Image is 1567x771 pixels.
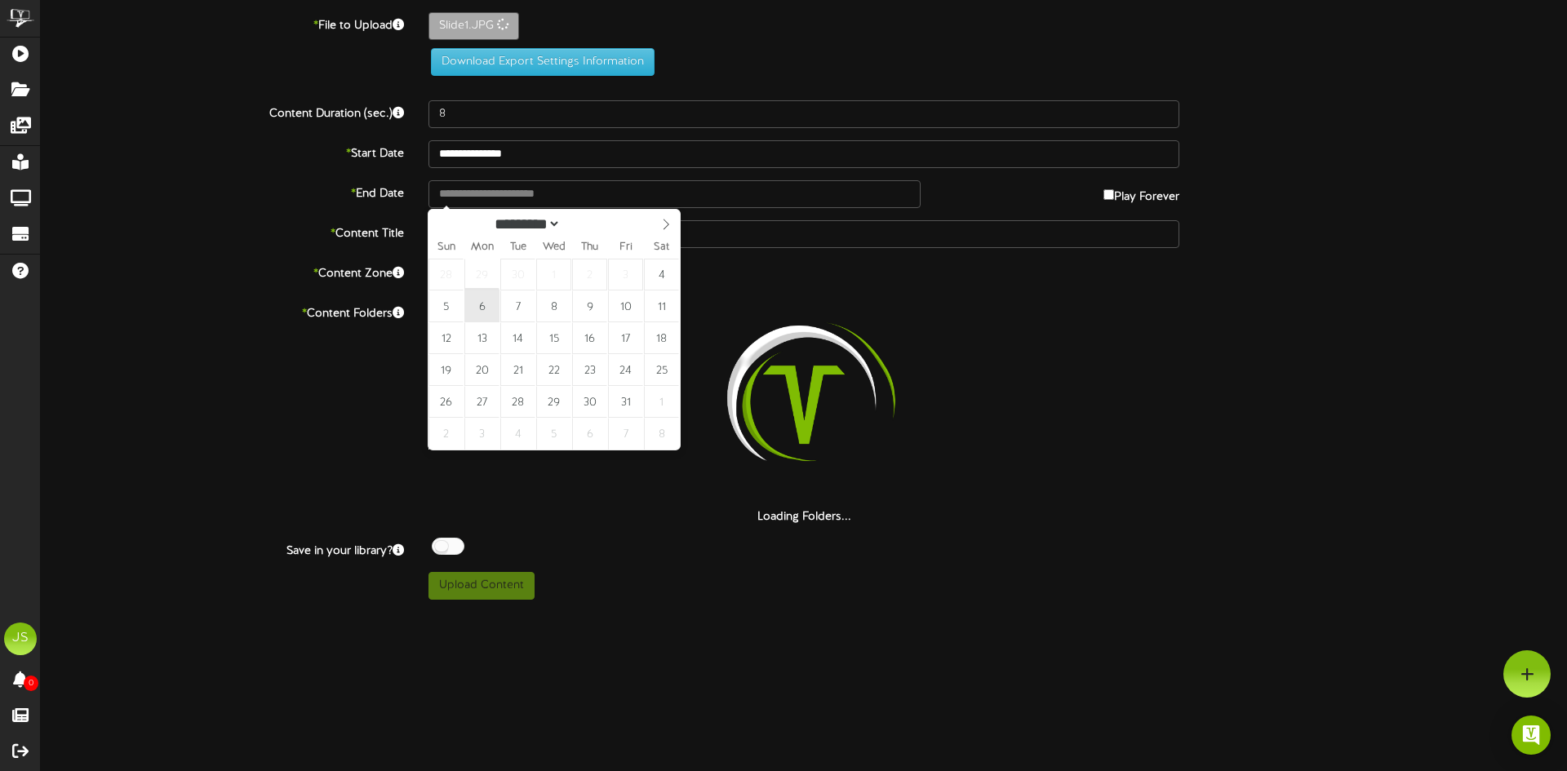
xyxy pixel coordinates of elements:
span: October 25, 2025 [644,354,679,386]
span: October 5, 2025 [428,290,464,322]
label: Play Forever [1103,180,1179,206]
span: November 7, 2025 [608,418,643,450]
span: October 6, 2025 [464,290,499,322]
span: Fri [608,242,644,253]
div: Open Intercom Messenger [1512,716,1551,755]
label: Content Duration (sec.) [29,100,416,122]
span: October 26, 2025 [428,386,464,418]
span: October 15, 2025 [536,322,571,354]
span: November 5, 2025 [536,418,571,450]
span: October 18, 2025 [644,322,679,354]
span: 0 [24,676,38,691]
span: October 4, 2025 [644,259,679,290]
span: October 31, 2025 [608,386,643,418]
span: September 30, 2025 [500,259,535,290]
span: October 23, 2025 [572,354,607,386]
label: End Date [29,180,416,202]
span: October 19, 2025 [428,354,464,386]
span: October 12, 2025 [428,322,464,354]
span: October 10, 2025 [608,290,643,322]
span: October 2, 2025 [572,259,607,290]
span: November 6, 2025 [572,418,607,450]
span: October 9, 2025 [572,290,607,322]
span: October 29, 2025 [536,386,571,418]
span: November 8, 2025 [644,418,679,450]
button: Upload Content [428,572,535,600]
label: Content Folders [29,300,416,322]
span: September 29, 2025 [464,259,499,290]
strong: Loading Folders... [757,511,851,523]
span: Sun [428,242,464,253]
img: loading-spinner-2.png [699,300,908,509]
input: Play Forever [1103,189,1114,200]
span: Wed [536,242,572,253]
span: September 28, 2025 [428,259,464,290]
div: JS [4,623,37,655]
span: November 1, 2025 [644,386,679,418]
input: Title of this Content [428,220,1179,248]
a: Download Export Settings Information [423,55,655,68]
label: Save in your library? [29,538,416,560]
label: Content Zone [29,260,416,282]
span: October 30, 2025 [572,386,607,418]
span: Sat [644,242,680,253]
span: October 8, 2025 [536,290,571,322]
span: October 1, 2025 [536,259,571,290]
span: Mon [464,242,500,253]
label: Start Date [29,140,416,162]
span: November 2, 2025 [428,418,464,450]
span: October 27, 2025 [464,386,499,418]
input: Year [561,215,619,233]
span: Thu [572,242,608,253]
span: November 3, 2025 [464,418,499,450]
span: October 28, 2025 [500,386,535,418]
span: November 4, 2025 [500,418,535,450]
span: October 11, 2025 [644,290,679,322]
span: October 21, 2025 [500,354,535,386]
span: October 20, 2025 [464,354,499,386]
span: Tue [500,242,536,253]
span: October 16, 2025 [572,322,607,354]
label: File to Upload [29,12,416,34]
span: October 24, 2025 [608,354,643,386]
button: Download Export Settings Information [431,48,655,76]
span: October 14, 2025 [500,322,535,354]
label: Content Title [29,220,416,242]
span: October 13, 2025 [464,322,499,354]
span: October 17, 2025 [608,322,643,354]
span: October 22, 2025 [536,354,571,386]
span: October 7, 2025 [500,290,535,322]
span: October 3, 2025 [608,259,643,290]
